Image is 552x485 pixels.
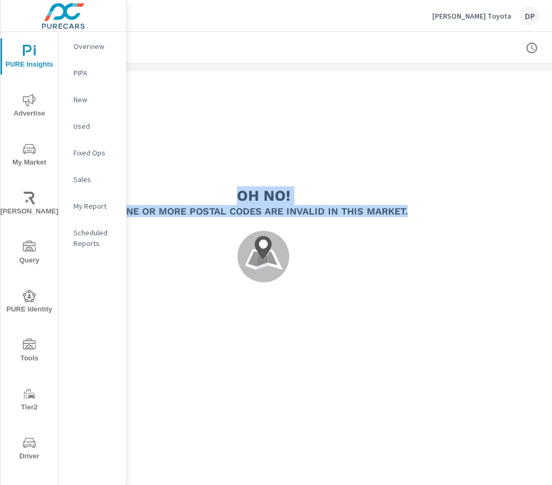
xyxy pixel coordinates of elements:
div: New [59,92,126,108]
p: Scheduled Reports [73,227,118,249]
h5: One or more postal codes are invalid in this Market. [119,205,408,217]
div: Sales [59,171,126,187]
p: Sales [73,174,118,185]
p: New [73,94,118,105]
span: Query [4,241,55,267]
span: Tier2 [4,388,55,414]
div: My Report [59,198,126,214]
p: PIPA [73,68,118,78]
span: My Market [4,143,55,169]
div: Fixed Ops [59,145,126,161]
p: [PERSON_NAME] Toyota [432,11,512,21]
span: [PERSON_NAME] [4,192,55,218]
span: Advertise [4,94,55,120]
div: PIPA [59,65,126,81]
div: Overview [59,38,126,54]
div: DP [520,6,539,26]
span: PURE Insights [4,45,55,71]
span: PURE Identity [4,290,55,316]
div: Used [59,118,126,134]
div: Scheduled Reports [59,225,126,251]
p: Fixed Ops [73,147,118,158]
p: My Report [73,201,118,211]
p: Overview [73,41,118,52]
p: Used [73,121,118,131]
span: Driver [4,437,55,463]
h2: Oh no! [237,186,290,205]
span: Tools [4,339,55,365]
